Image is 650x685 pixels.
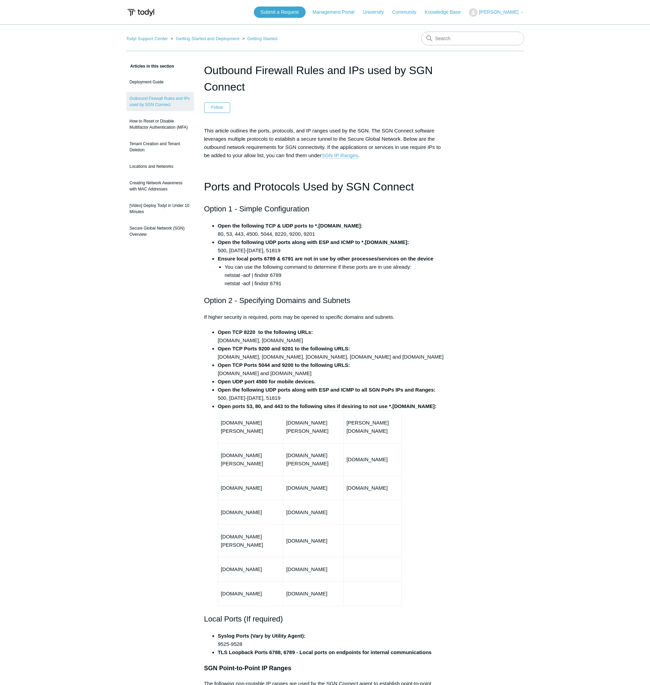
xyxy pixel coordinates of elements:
[126,115,194,134] a: How to Reset or Disable Multifactor Authentication (MFA)
[126,36,168,41] a: Todyl Support Center
[218,403,437,409] strong: Open ports 53, 80, and 443 to the following sites if desiring to not use *.[DOMAIN_NAME]:
[218,328,446,345] li: [DOMAIN_NAME], [DOMAIN_NAME]
[346,455,399,464] p: [DOMAIN_NAME]
[221,533,281,549] p: [DOMAIN_NAME][PERSON_NAME]
[126,222,194,241] a: Secure Global Network (SGN) Overview
[218,223,363,229] strong: Open the following TCP & UDP ports to *.[DOMAIN_NAME]:
[126,6,155,19] img: Todyl Support Center Help Center home page
[218,362,350,368] strong: Open TCP Ports 5044 and 9200 to the following URLS:
[204,203,446,215] h2: Option 1 - Simple Configuration
[218,346,350,351] strong: Open TCP Ports 9200 and 9201 to the following URLS:
[286,484,341,492] p: [DOMAIN_NAME]
[218,361,446,378] li: [DOMAIN_NAME] and [DOMAIN_NAME]
[286,537,341,545] p: [DOMAIN_NAME]
[218,633,306,639] strong: Syslog Ports (Vary by Utility Agent):
[218,238,446,255] li: 500, [DATE]-[DATE], 51819
[126,36,169,41] li: Todyl Support Center
[286,419,341,435] p: [DOMAIN_NAME][PERSON_NAME]
[204,294,446,306] h2: Option 2 - Specifying Domains and Subnets
[286,590,341,598] p: [DOMAIN_NAME]
[218,256,434,262] strong: Ensure local ports 6789 & 6791 are not in use by other processes/services on the device
[218,222,446,238] li: 80, 53, 443, 4500, 5044, 8220, 9200, 9201
[218,410,283,443] td: [DOMAIN_NAME][PERSON_NAME]
[204,313,446,321] p: If higher security is required, ports may be opened to specific domains and subnets.
[346,419,399,435] p: [PERSON_NAME][DOMAIN_NAME]
[221,451,281,468] p: [DOMAIN_NAME][PERSON_NAME]
[126,160,194,173] a: Locations and Networks
[126,92,194,111] a: Outbound Firewall Rules and IPs used by SGN Connect
[218,329,313,335] strong: Open TCP 8220 to the following URLs:
[126,64,174,69] span: Articles in this section
[218,386,446,402] li: 500, [DATE]-[DATE], 51819
[218,379,316,384] strong: Open UDP port 4500 for mobile devices.
[221,484,281,492] p: [DOMAIN_NAME]
[204,178,446,196] h1: Ports and Protocols Used by SGN Connect
[363,9,390,16] a: University
[126,176,194,196] a: Creating Network Awareness with MAC Addresses
[241,36,277,41] li: Getting Started
[204,613,446,625] h2: Local Ports (If required)
[218,632,446,648] li: 9525-9528
[225,263,446,288] li: You can use the following command to determine if these ports are in use already: netstat -aof | ...
[392,9,423,16] a: Community
[321,152,358,159] a: SGN IP Ranges
[346,484,399,492] p: [DOMAIN_NAME]
[126,137,194,156] a: Tenant Creation and Tenant Deletion
[312,9,361,16] a: Management Portal
[425,9,468,16] a: Knowledge Base
[221,508,281,516] p: [DOMAIN_NAME]
[204,102,231,113] button: Follow Article
[126,199,194,218] a: [Video] Deploy Todyl in Under 10 Minutes
[247,36,277,41] a: Getting Started
[221,565,281,573] p: [DOMAIN_NAME]
[421,32,524,45] input: Search
[204,62,446,95] h1: Outbound Firewall Rules and IPs used by SGN Connect
[218,649,432,655] strong: TLS Loopback Ports 6788, 6789 - Local ports on endpoints for internal communications
[286,508,341,516] p: [DOMAIN_NAME]
[286,565,341,573] p: [DOMAIN_NAME]
[218,387,436,393] strong: Open the following UDP ports along with ESP and ICMP to all SGN PoPs IPs and Ranges:
[204,128,441,159] span: This article outlines the ports, protocols, and IP ranges used by the SGN. The SGN Connect softwa...
[126,76,194,89] a: Deployment Guide
[221,590,281,598] p: [DOMAIN_NAME]
[254,7,306,18] a: Submit a Request
[469,8,524,17] button: [PERSON_NAME]
[479,9,518,15] span: [PERSON_NAME]
[169,36,241,41] li: Getting Started and Deployment
[286,451,341,468] p: [DOMAIN_NAME][PERSON_NAME]
[218,239,409,245] strong: Open the following UDP ports along with ESP and ICMP to *.[DOMAIN_NAME]:
[204,663,446,673] h3: SGN Point-to-Point IP Ranges
[218,345,446,361] li: [DOMAIN_NAME], [DOMAIN_NAME], [DOMAIN_NAME], [DOMAIN_NAME] and [DOMAIN_NAME]
[176,36,239,41] a: Getting Started and Deployment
